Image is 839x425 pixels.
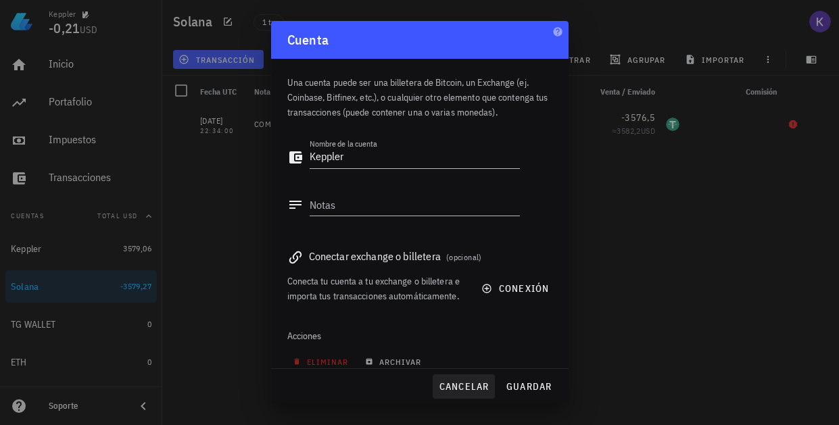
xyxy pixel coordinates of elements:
span: conexión [484,282,549,295]
div: Una cuenta puede ser una billetera de Bitcoin, un Exchange (ej. Coinbase, Bitfinex, etc.), o cual... [287,59,552,128]
label: Nombre de la cuenta [310,139,377,149]
button: cancelar [433,374,494,399]
button: conexión [473,276,560,301]
button: eliminar [287,352,358,371]
div: Cuenta [271,21,569,59]
button: guardar [500,374,558,399]
span: eliminar [295,357,349,367]
button: archivar [359,352,430,371]
span: (opcional) [446,252,482,262]
div: Conecta tu cuenta a tu exchange o billetera e importa tus transacciones automáticamente. [287,274,466,303]
span: guardar [506,380,552,393]
div: Conectar exchange o billetera [287,247,552,266]
span: archivar [368,357,422,367]
div: Acciones [287,320,552,352]
span: cancelar [438,380,489,393]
